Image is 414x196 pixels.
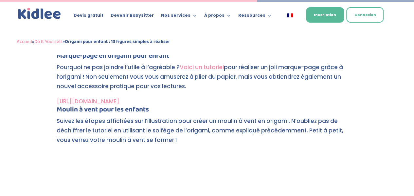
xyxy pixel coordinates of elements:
[287,13,293,17] img: Français
[34,38,63,46] a: Do It Yourself
[306,7,344,23] a: Inscription
[17,7,63,21] a: Kidlee Logo
[204,13,231,20] a: À propos
[17,38,32,46] a: Accueil
[17,7,63,21] img: logo_kidlee_bleu
[57,106,358,116] h4: Moulin à vent pour les enfants
[57,63,358,97] p: Pourquoi ne pas joindre l’utile à l’agréable ? pour réaliser un joli marque-page grâce à l’origam...
[65,38,170,46] strong: Origami pour enfant : 13 figures simples à réaliser
[57,97,119,105] a: [URL][DOMAIN_NAME]
[57,116,358,150] p: Suivez les étapes affichées sur l’illustration pour créer un moulin à vent en origami. N’oubliez ...
[238,13,272,20] a: Ressources
[57,52,358,63] h4: Marque-page en origami pour enfant
[346,7,384,23] a: Connexion
[17,38,170,46] span: » »
[180,63,224,71] a: Voici un tutoriel
[111,13,154,20] a: Devenir Babysitter
[161,13,197,20] a: Nos services
[74,13,103,20] a: Devis gratuit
